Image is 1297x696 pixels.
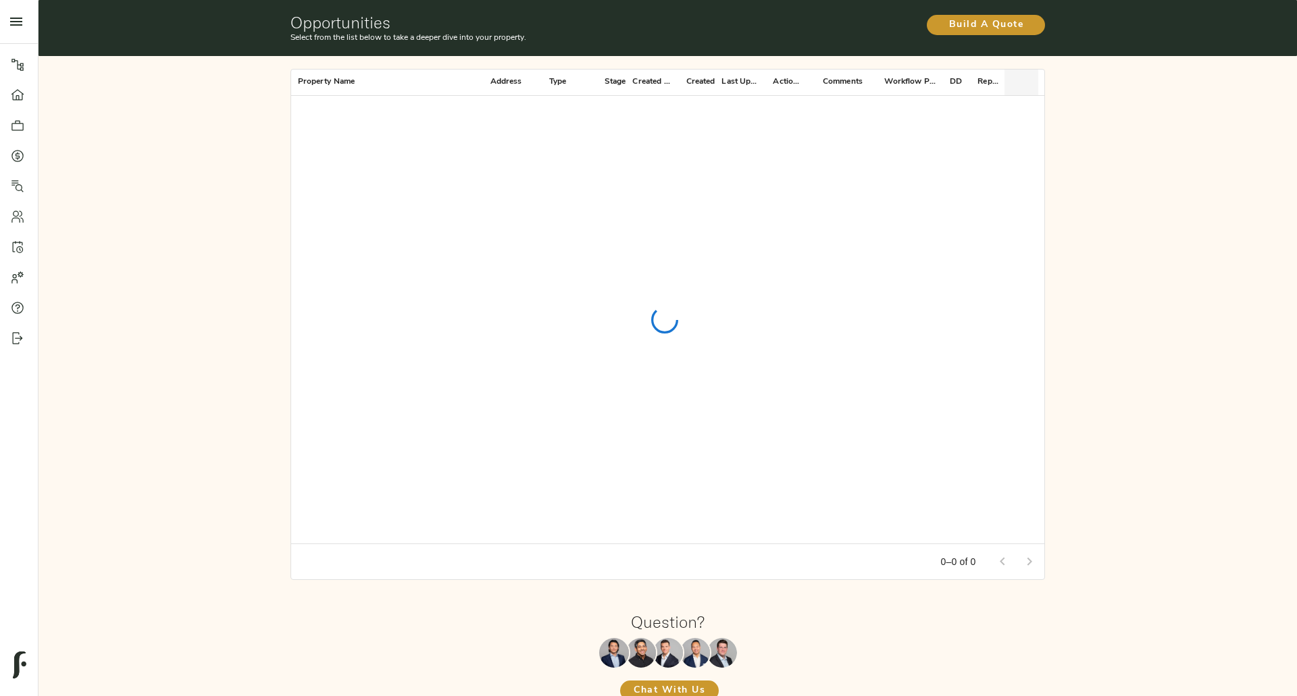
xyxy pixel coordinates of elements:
[298,69,355,95] div: Property Name
[549,69,567,95] div: Type
[680,638,710,668] img: Richard Le
[599,638,629,668] img: Maxwell Wu
[977,69,1002,95] div: Report
[686,69,715,95] div: Created
[653,638,683,668] img: Zach Frizzera
[941,555,976,568] p: 0–0 of 0
[773,69,800,95] div: Actions
[766,69,803,95] div: Actions
[529,69,574,95] div: Type
[823,69,863,95] div: Comments
[878,69,937,95] div: Workflow Progress
[937,69,971,95] div: DD
[574,69,633,95] div: Stage
[632,69,677,95] div: Created By
[884,69,937,95] div: Workflow Progress
[605,69,626,95] div: Stage
[290,32,794,44] p: Select from the list below to take a deeper dive into your property.
[380,69,529,95] div: Address
[721,69,766,95] div: Last Updated
[721,69,759,95] div: Last Updated
[632,69,670,95] div: Created By
[631,612,705,631] h1: Question?
[707,638,737,668] img: Justin Stamp
[290,13,794,32] h1: Opportunities
[950,69,962,95] div: DD
[13,651,26,678] img: logo
[677,69,721,95] div: Created
[490,69,522,95] div: Address
[940,17,1032,34] span: Build A Quote
[291,69,380,95] div: Property Name
[927,15,1045,35] button: Build A Quote
[803,69,878,95] div: Comments
[626,638,656,668] img: Kenneth Mendonça
[971,69,1004,95] div: Report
